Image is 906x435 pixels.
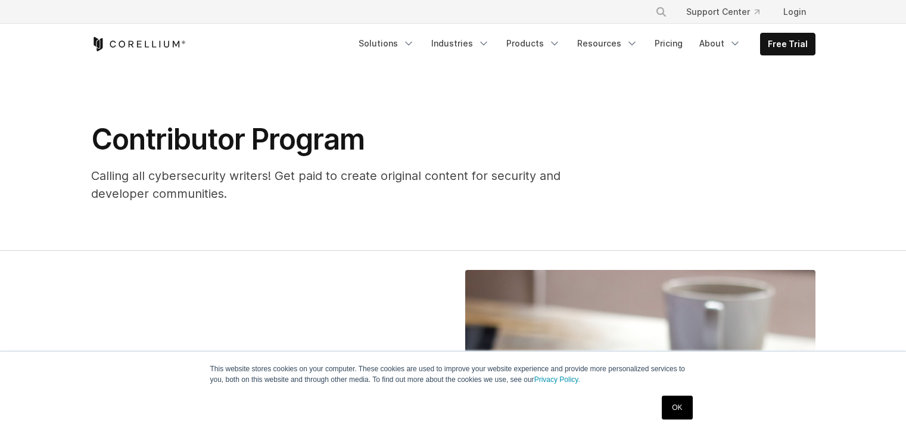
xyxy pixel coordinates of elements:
[499,33,568,54] a: Products
[210,363,696,385] p: This website stores cookies on your computer. These cookies are used to improve your website expe...
[774,1,815,23] a: Login
[677,1,769,23] a: Support Center
[761,33,815,55] a: Free Trial
[647,33,690,54] a: Pricing
[91,167,594,203] p: Calling all cybersecurity writers! Get paid to create original content for security and developer...
[662,396,692,420] a: OK
[641,1,815,23] div: Navigation Menu
[534,375,580,384] a: Privacy Policy.
[91,37,186,51] a: Corellium Home
[424,33,497,54] a: Industries
[91,122,594,157] h1: Contributor Program
[570,33,645,54] a: Resources
[692,33,748,54] a: About
[351,33,422,54] a: Solutions
[650,1,672,23] button: Search
[91,350,382,373] h3: About the program
[351,33,815,55] div: Navigation Menu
